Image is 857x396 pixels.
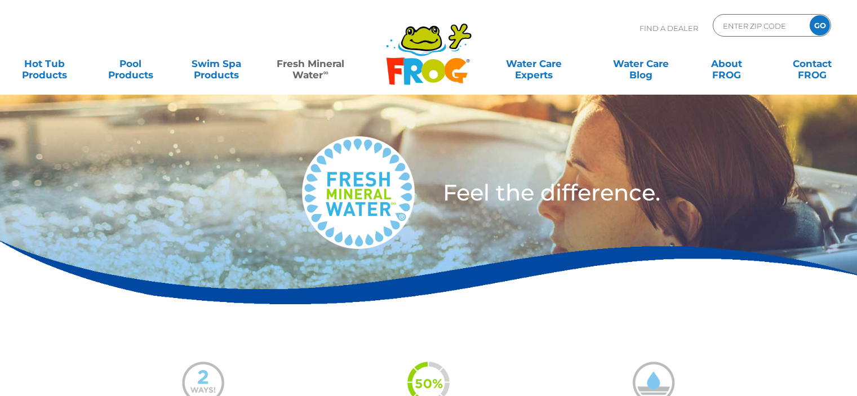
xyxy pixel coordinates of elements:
[722,17,798,34] input: Zip Code Form
[443,181,786,204] h3: Feel the difference.
[302,136,415,249] img: fresh-mineral-water-logo-medium
[779,52,846,75] a: ContactFROG
[323,68,328,77] sup: ∞
[97,52,163,75] a: PoolProducts
[479,52,588,75] a: Water CareExperts
[269,52,352,75] a: Fresh MineralWater∞
[693,52,760,75] a: AboutFROG
[11,52,78,75] a: Hot TubProducts
[640,14,698,42] p: Find A Dealer
[183,52,250,75] a: Swim SpaProducts
[607,52,674,75] a: Water CareBlog
[810,15,830,35] input: GO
